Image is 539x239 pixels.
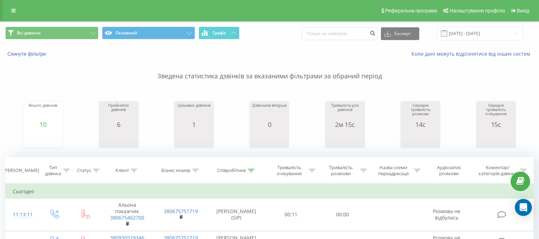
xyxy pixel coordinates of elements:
[13,208,31,222] div: 11:13:11
[5,27,98,39] button: Всі дзвінки
[385,8,437,13] span: Реферальна програма
[178,121,210,128] div: 1
[110,214,144,221] a: 380675462700
[207,199,265,231] td: [PERSON_NAME] (SIP)
[252,121,286,128] div: 0
[449,8,505,13] span: Налаштування профілю
[302,27,377,40] input: Пошук за номером
[403,121,438,128] div: 14с
[252,103,286,121] div: Дзвонили вперше
[102,27,195,39] button: Основний
[161,168,190,174] div: Бізнес номер
[428,165,470,177] div: Аудіозапис розмови
[5,51,49,57] button: Скинути фільтри
[77,168,91,174] div: Статус
[178,103,210,121] div: Цільових дзвінків
[433,208,460,221] span: Розмова не відбулась
[517,8,529,13] span: Вихід
[381,27,419,40] button: Експорт
[101,121,136,128] div: 6
[115,168,129,174] div: Клієнт
[29,103,57,121] div: Всього дзвінків
[375,165,412,177] div: Назва схеми переадресації
[323,165,359,177] div: Тривалість розмови
[411,50,534,57] a: Коли дані можуть відрізнятися вiд інших систем
[212,30,226,35] span: Графік
[327,103,363,121] div: Тривалість усіх дзвінків
[164,208,198,215] a: 380675751719
[217,168,246,174] div: Співробітник
[29,121,57,128] div: 10
[199,27,239,39] button: Графік
[6,184,534,199] td: Сьогодні
[101,103,136,121] div: Прийнятих дзвінків
[272,165,307,177] div: Тривалість очікування
[17,30,41,36] span: Всі дзвінки
[477,165,518,177] div: Коментар/категорія дзвінка
[265,199,317,231] td: 00:11
[327,121,363,128] div: 2м 15с
[3,168,39,174] div: [PERSON_NAME]
[100,199,154,231] td: Альона покажчик
[403,103,438,121] div: Середня тривалість розмови
[478,103,514,121] div: Середня тривалість очікування
[515,199,532,216] div: Open Intercom Messenger
[478,121,514,128] div: 15с
[5,57,534,81] p: Зведена статистика дзвінків за вказаними фільтрами за обраний період
[45,165,61,177] div: Тип дзвінка
[317,199,368,231] td: 00:00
